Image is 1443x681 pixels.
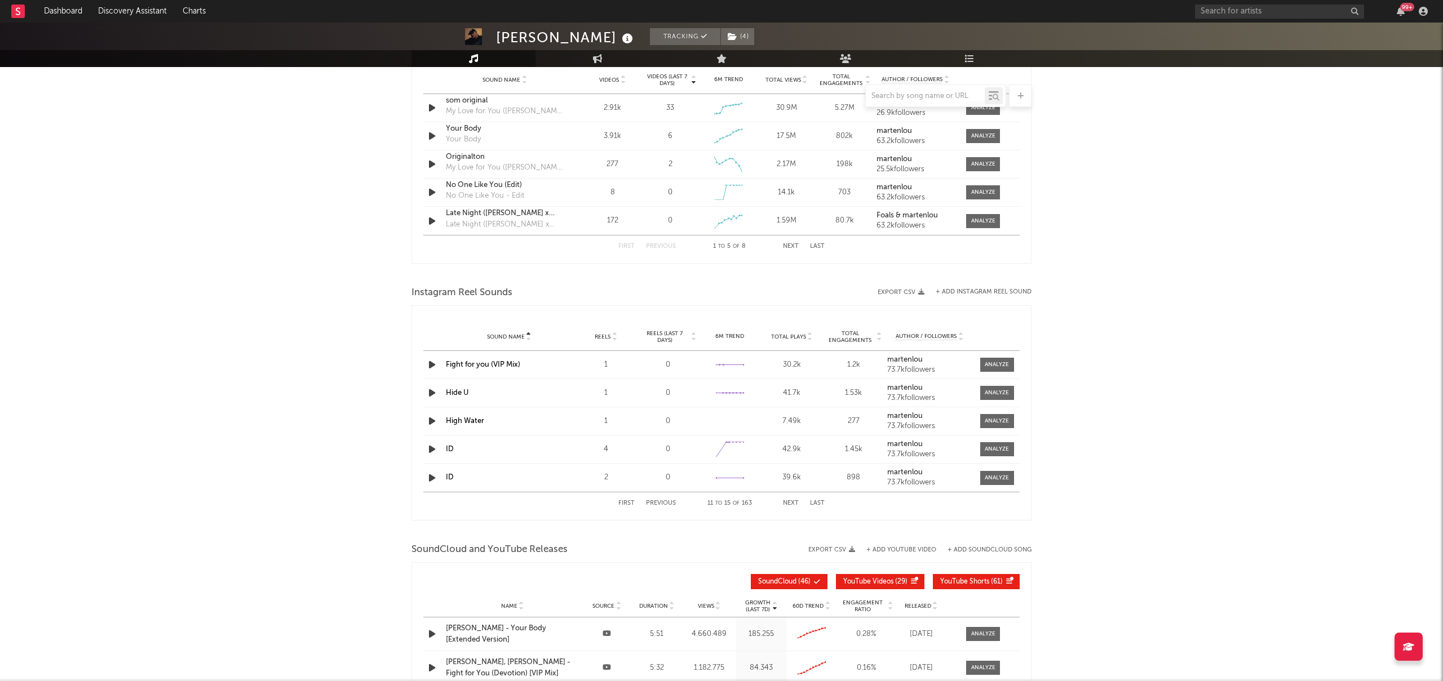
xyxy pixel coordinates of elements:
button: Previous [646,500,676,506]
div: 2 [578,472,634,483]
span: Name [501,603,517,609]
button: YouTube Shorts(61) [933,574,1020,589]
div: 1 [578,359,634,371]
a: martenlou [877,155,955,163]
div: 277 [826,416,882,427]
a: martenlou [877,184,955,192]
span: ( 61 ) [940,578,1003,585]
button: Export CSV [878,289,924,296]
p: (Last 7d) [745,606,771,613]
div: 0 [640,472,696,483]
div: 0 [668,215,672,226]
p: Growth [745,599,771,606]
span: 60D Trend [793,603,824,609]
span: Reels (last 7 days) [640,330,689,344]
div: [PERSON_NAME] [496,28,636,47]
strong: martenlou [887,412,923,420]
div: 802k [818,131,871,142]
div: 42.9k [764,444,820,455]
span: Total Engagements [826,330,875,344]
span: Author / Followers [882,76,942,83]
div: No One Like You - Edit [446,190,524,202]
span: of [733,501,740,506]
button: First [618,500,635,506]
div: [DATE] [898,662,944,674]
div: 5.27M [818,103,871,114]
button: Next [783,243,799,250]
div: + Add YouTube Video [855,547,936,553]
button: YouTube Videos(29) [836,574,924,589]
div: 11 15 163 [698,497,760,510]
div: 30.9M [760,103,813,114]
div: 4 [578,444,634,455]
div: 703 [818,187,871,198]
div: 185.255 [739,629,784,640]
input: Search for artists [1195,5,1364,19]
div: 73.7k followers [887,451,972,459]
div: 6M Trend [702,332,758,341]
span: ( 4 ) [720,28,755,45]
strong: Foals & martenlou [877,212,938,219]
div: 73.7k followers [887,422,972,430]
a: Originalton [446,152,564,163]
a: Hide U [446,389,468,397]
button: + Add Instagram Reel Sound [936,289,1032,295]
button: + Add YouTube Video [866,547,936,553]
div: 198k [818,159,871,170]
div: 63.2k followers [877,137,955,145]
button: Export CSV [808,546,855,553]
div: 26.9k followers [877,109,955,117]
a: Late Night ([PERSON_NAME] x Foals) [446,208,564,219]
a: Fight for you (VIP Mix) [446,361,520,368]
div: 84.343 [739,662,784,674]
div: 99 + [1400,3,1414,11]
span: Total Plays [771,333,806,340]
button: Last [810,243,825,250]
button: Previous [646,243,676,250]
div: 1.59M [760,215,813,226]
span: SoundCloud and YouTube Releases [411,543,568,557]
a: martenlou [887,356,972,364]
div: 1.182.775 [685,662,734,674]
div: 0.28 % [839,629,893,640]
span: Sound Name [487,333,525,340]
div: 63.2k followers [877,222,955,230]
strong: martenlou [877,184,912,191]
div: 14.1k [760,187,813,198]
button: Tracking [650,28,720,45]
a: martenlou [887,412,972,420]
div: 1.2k [826,359,882,371]
div: 3.91k [586,131,639,142]
span: Source [592,603,614,609]
strong: martenlou [887,469,923,476]
div: 1 5 8 [698,240,760,253]
button: SoundCloud(46) [751,574,827,589]
a: ID [446,446,454,453]
a: ID [446,474,454,481]
strong: martenlou [887,384,923,391]
div: 73.7k followers [887,394,972,402]
a: [PERSON_NAME] - Your Body [Extended Version] [446,623,579,645]
div: 0 [640,388,696,399]
div: 30.2k [764,359,820,371]
div: 1 [578,416,634,427]
span: Views [698,603,714,609]
div: 80.7k [818,215,871,226]
span: YouTube Videos [843,578,893,585]
div: 2.91k [586,103,639,114]
div: 277 [586,159,639,170]
div: My Love for You ([PERSON_NAME] Heartbreak) [446,162,564,173]
button: Last [810,500,825,506]
span: of [733,244,740,249]
div: [DATE] [898,629,944,640]
span: Total Engagements [818,73,864,87]
div: 5:32 [635,662,679,674]
span: Reels [595,333,610,340]
div: 0 [640,416,696,427]
span: Author / Followers [896,333,957,340]
div: My Love for You ([PERSON_NAME] Heartbreak) [446,106,564,117]
span: ( 46 ) [758,578,811,585]
button: First [618,243,635,250]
